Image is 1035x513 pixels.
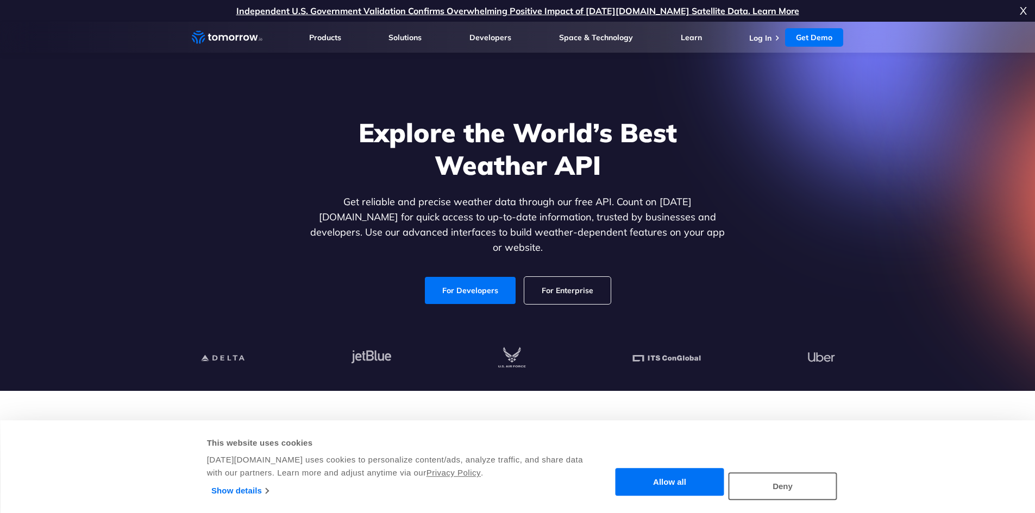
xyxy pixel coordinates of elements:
button: Allow all [616,468,724,496]
a: Learn [681,33,702,42]
a: For Developers [425,277,516,304]
a: Log In [749,33,771,43]
a: Get Demo [785,28,843,47]
a: For Enterprise [524,277,611,304]
a: Privacy Policy [426,468,481,477]
a: Solutions [388,33,422,42]
a: Products [309,33,341,42]
a: Developers [469,33,511,42]
p: Get reliable and precise weather data through our free API. Count on [DATE][DOMAIN_NAME] for quic... [308,194,727,255]
a: Space & Technology [559,33,633,42]
button: Deny [729,472,837,500]
div: This website uses cookies [207,436,585,449]
h1: Explore the World’s Best Weather API [308,116,727,181]
a: Show details [211,483,268,499]
div: [DATE][DOMAIN_NAME] uses cookies to personalize content/ads, analyze traffic, and share data with... [207,453,585,479]
a: Home link [192,29,262,46]
a: Independent U.S. Government Validation Confirms Overwhelming Positive Impact of [DATE][DOMAIN_NAM... [236,5,799,16]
